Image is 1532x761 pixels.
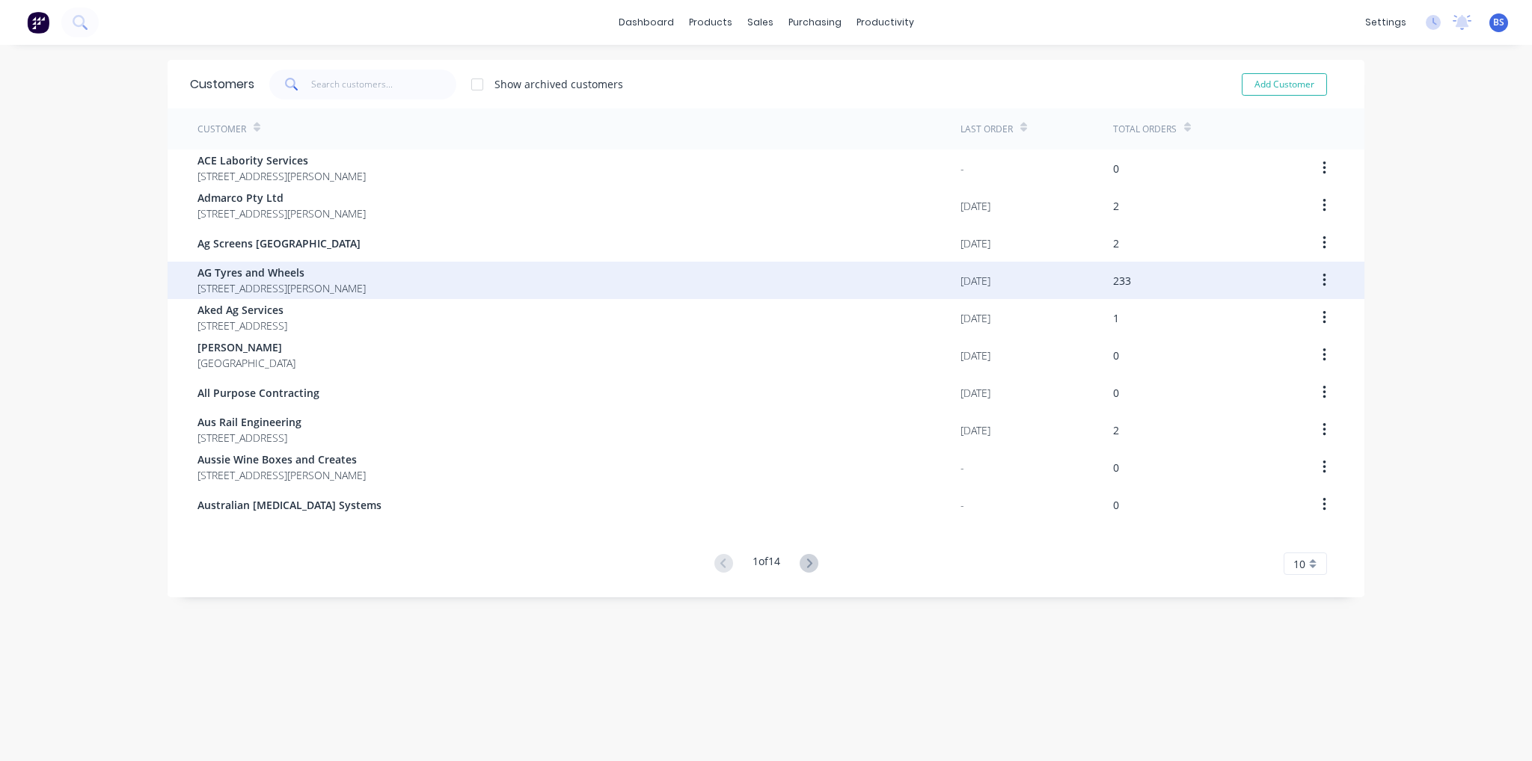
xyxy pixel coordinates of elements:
[197,414,301,430] span: Aus Rail Engineering
[1113,273,1131,289] div: 233
[494,76,623,92] div: Show archived customers
[197,280,366,296] span: [STREET_ADDRESS][PERSON_NAME]
[197,190,366,206] span: Admarco Pty Ltd
[197,302,287,318] span: Aked Ag Services
[197,355,295,371] span: [GEOGRAPHIC_DATA]
[611,11,681,34] a: dashboard
[960,310,990,326] div: [DATE]
[1113,497,1119,513] div: 0
[960,198,990,214] div: [DATE]
[1113,460,1119,475] div: 0
[197,385,319,401] span: All Purpose Contracting
[1113,123,1177,136] div: Total Orders
[190,76,254,93] div: Customers
[960,460,964,475] div: -
[1242,73,1327,96] button: Add Customer
[197,265,366,280] span: AG Tyres and Wheels
[197,235,361,251] span: Ag Screens [GEOGRAPHIC_DATA]
[849,11,922,34] div: productivity
[781,11,849,34] div: purchasing
[960,235,990,251] div: [DATE]
[960,422,990,438] div: [DATE]
[197,452,366,467] span: Aussie Wine Boxes and Creates
[1113,310,1119,326] div: 1
[960,123,1013,136] div: Last Order
[197,168,366,184] span: [STREET_ADDRESS][PERSON_NAME]
[960,385,990,401] div: [DATE]
[1358,11,1414,34] div: settings
[960,273,990,289] div: [DATE]
[740,11,781,34] div: sales
[197,152,366,168] span: ACE Labority Services
[960,348,990,363] div: [DATE]
[197,123,246,136] div: Customer
[1293,556,1305,572] span: 10
[960,497,964,513] div: -
[1113,422,1119,438] div: 2
[1493,16,1504,29] span: BS
[753,553,780,575] div: 1 of 14
[197,467,366,483] span: [STREET_ADDRESS][PERSON_NAME]
[1113,198,1119,214] div: 2
[1113,385,1119,401] div: 0
[197,318,287,333] span: [STREET_ADDRESS]
[197,206,366,221] span: [STREET_ADDRESS][PERSON_NAME]
[681,11,740,34] div: products
[197,497,382,513] span: Australian [MEDICAL_DATA] Systems
[960,161,964,176] div: -
[1113,348,1119,363] div: 0
[1113,161,1119,176] div: 0
[1113,235,1119,251] div: 2
[197,339,295,355] span: [PERSON_NAME]
[197,430,301,446] span: [STREET_ADDRESS]
[27,11,49,34] img: Factory
[311,70,457,99] input: Search customers...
